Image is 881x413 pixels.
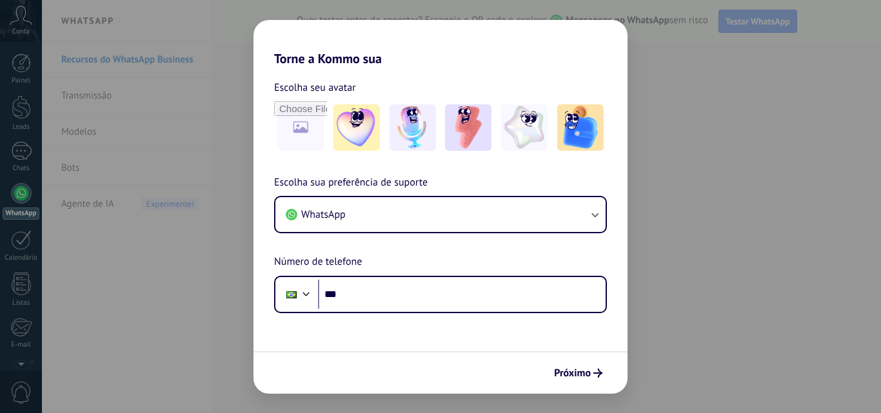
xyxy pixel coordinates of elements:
[274,79,356,96] span: Escolha seu avatar
[275,197,606,232] button: WhatsApp
[274,254,362,271] span: Número de telefone
[274,175,428,191] span: Escolha sua preferência de suporte
[279,281,304,308] div: Brazil: + 55
[390,104,436,151] img: -2.jpeg
[554,369,591,378] span: Próximo
[253,20,628,66] h2: Torne a Kommo sua
[445,104,491,151] img: -3.jpeg
[501,104,548,151] img: -4.jpeg
[557,104,604,151] img: -5.jpeg
[548,362,608,384] button: Próximo
[301,208,346,221] span: WhatsApp
[333,104,380,151] img: -1.jpeg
